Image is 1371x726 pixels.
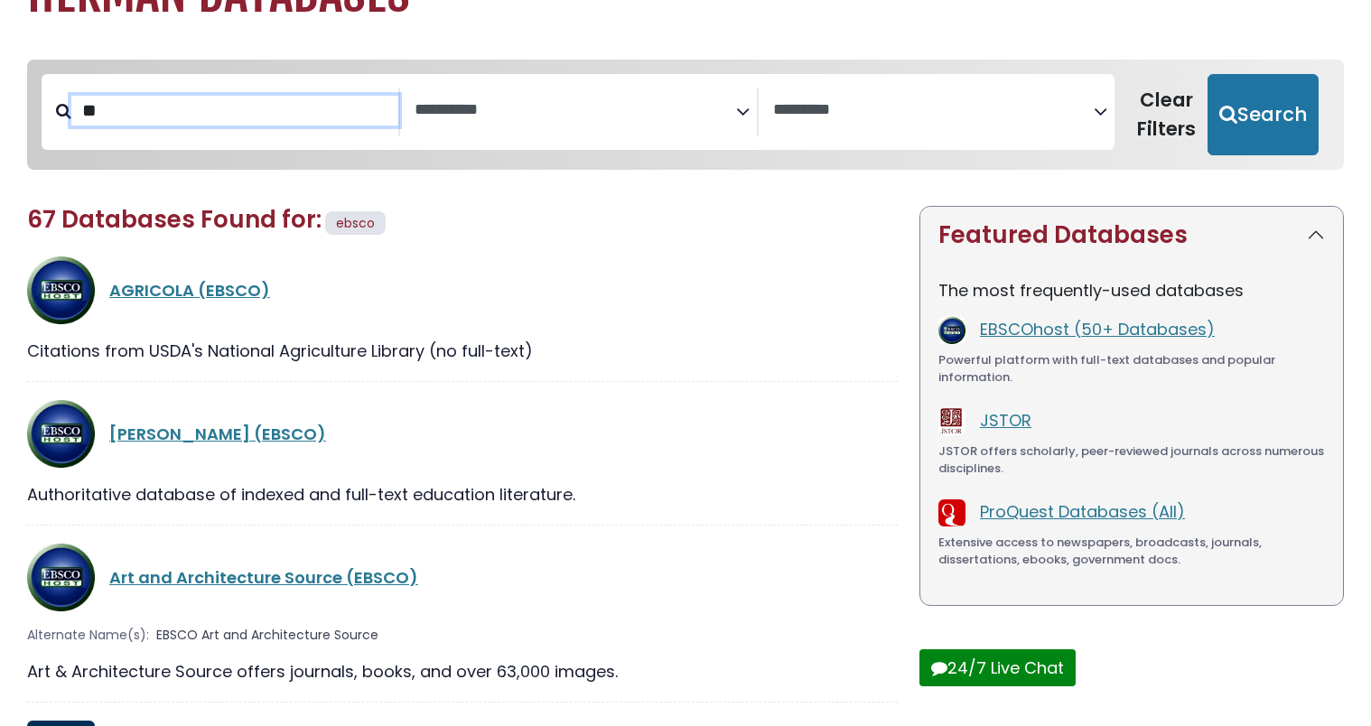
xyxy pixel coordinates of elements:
[920,207,1343,264] button: Featured Databases
[109,566,418,589] a: Art and Architecture Source (EBSCO)
[109,423,326,445] a: [PERSON_NAME] (EBSCO)
[415,101,736,120] textarea: Search
[1125,74,1208,155] button: Clear Filters
[71,96,398,126] input: Search database by title or keyword
[938,278,1325,302] p: The most frequently-used databases
[27,203,322,236] span: 67 Databases Found for:
[773,101,1095,120] textarea: Search
[156,626,378,645] span: EBSCO Art and Architecture Source
[980,318,1215,340] a: EBSCOhost (50+ Databases)
[27,60,1344,170] nav: Search filters
[27,339,898,363] div: Citations from USDA's National Agriculture Library (no full-text)
[27,482,898,507] div: Authoritative database of indexed and full-text education literature.
[980,500,1185,523] a: ProQuest Databases (All)
[938,534,1325,569] div: Extensive access to newspapers, broadcasts, journals, dissertations, ebooks, government docs.
[336,214,375,232] span: ebsco
[27,626,149,645] span: Alternate Name(s):
[27,659,898,684] div: Art & Architecture Source offers journals, books, and over 63,000 images.
[919,649,1076,686] button: 24/7 Live Chat
[938,442,1325,478] div: JSTOR offers scholarly, peer-reviewed journals across numerous disciplines.
[109,279,270,302] a: AGRICOLA (EBSCO)
[1208,74,1319,155] button: Submit for Search Results
[980,409,1031,432] a: JSTOR
[938,351,1325,386] div: Powerful platform with full-text databases and popular information.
